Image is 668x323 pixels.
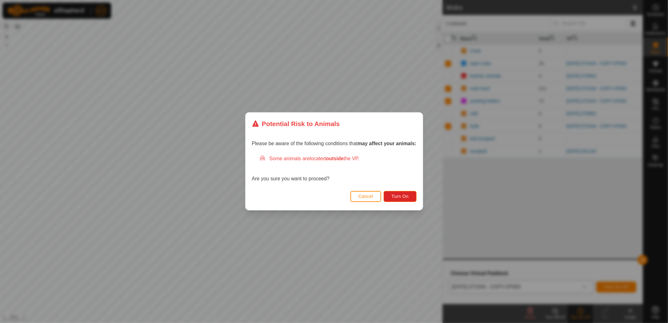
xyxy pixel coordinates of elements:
[350,191,381,202] button: Cancel
[310,156,360,161] span: located the VP.
[384,191,416,202] button: Turn On
[252,155,417,183] div: Are you sure you want to proceed?
[391,194,408,199] span: Turn On
[358,194,373,199] span: Cancel
[358,141,417,146] strong: may affect your animals:
[252,119,340,129] div: Potential Risk to Animals
[259,155,417,163] div: Some animals are
[326,156,344,161] strong: outside
[252,141,417,146] span: Please be aware of the following conditions that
